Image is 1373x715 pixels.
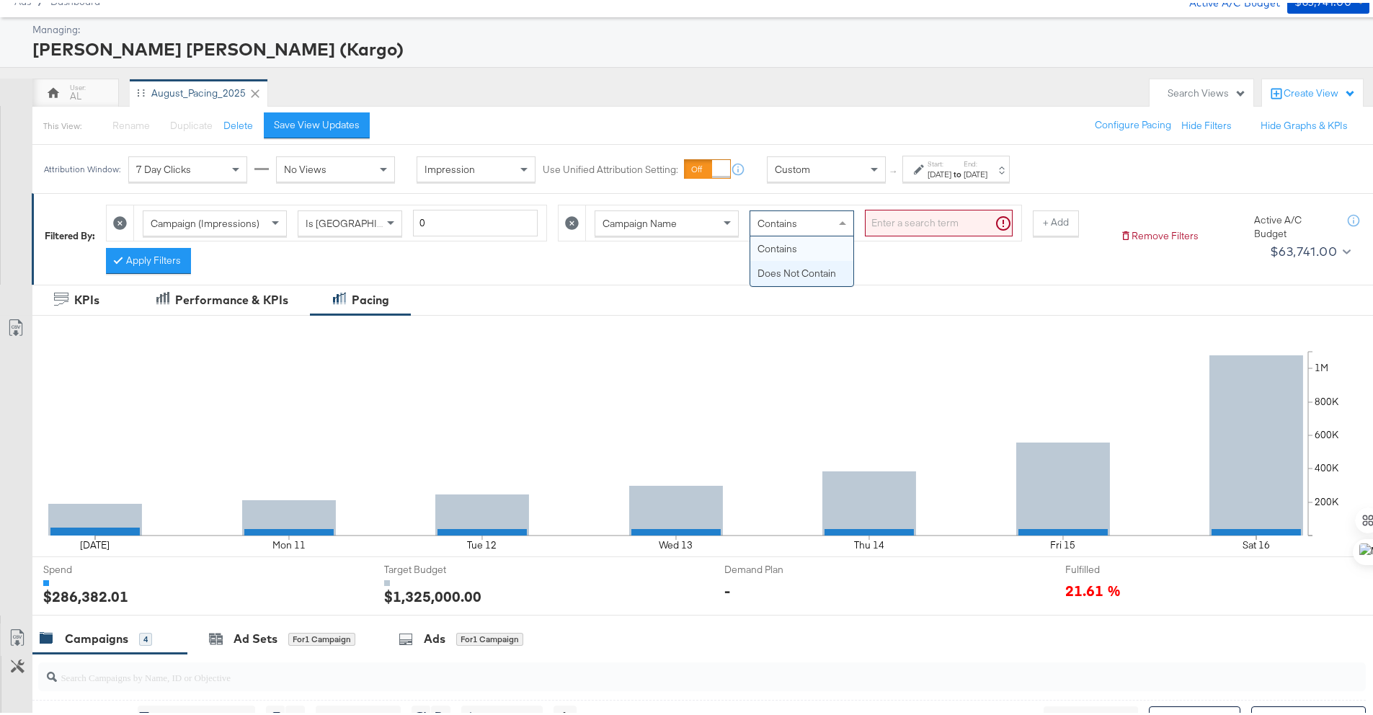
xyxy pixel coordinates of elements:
[1254,210,1333,237] div: Active A/C Budget
[151,84,246,97] div: August_Pacing_2025
[284,160,326,173] span: No Views
[413,207,538,234] input: Enter a number
[757,214,797,227] span: Contains
[384,583,481,604] div: $1,325,000.00
[65,628,128,644] div: Campaigns
[70,86,81,100] div: AL
[1261,116,1348,130] button: Hide Graphs & KPIs
[951,166,964,177] strong: to
[43,560,151,574] span: Spend
[865,207,1013,234] input: Enter a search term
[170,116,213,129] span: Duplicate
[137,86,145,94] div: Drag to reorder tab
[175,289,288,306] div: Performance & KPIs
[43,117,81,129] div: This View:
[32,20,1366,34] div: Managing:
[928,166,951,177] div: [DATE]
[1120,226,1199,240] button: Remove Filters
[1270,238,1337,259] div: $63,741.00
[288,630,355,643] div: for 1 Campaign
[750,234,853,259] div: Contains
[384,560,492,574] span: Target Budget
[425,160,475,173] span: Impression
[1065,560,1173,574] span: Fulfilled
[775,160,810,173] span: Custom
[136,160,191,173] span: 7 Day Clicks
[887,166,901,172] span: ↑
[139,630,152,643] div: 4
[106,245,191,271] button: Apply Filters
[43,583,128,604] div: $286,382.01
[1168,84,1246,97] div: Search Views
[724,577,730,598] div: -
[854,536,884,549] text: Thu 14
[1264,237,1354,260] button: $63,741.00
[45,226,95,240] div: Filtered By:
[306,214,416,227] span: Is [GEOGRAPHIC_DATA]
[274,115,360,129] div: Save View Updates
[1033,208,1079,234] button: + Add
[1284,84,1356,98] div: Create View
[424,628,445,644] div: Ads
[467,536,497,549] text: Tue 12
[456,630,523,643] div: for 1 Campaign
[43,161,121,172] div: Attribution Window:
[1243,536,1270,549] text: Sat 16
[928,156,951,166] label: Start:
[151,214,259,227] span: Campaign (Impressions)
[74,289,99,306] div: KPIs
[1181,116,1232,130] button: Hide Filters
[223,116,253,130] button: Delete
[543,160,678,174] label: Use Unified Attribution Setting:
[964,156,987,166] label: End:
[1050,536,1075,549] text: Fri 15
[1085,110,1181,136] button: Configure Pacing
[234,628,277,644] div: Ad Sets
[112,116,150,129] span: Rename
[659,536,693,549] text: Wed 13
[603,214,677,227] span: Campaign Name
[32,34,1366,58] div: [PERSON_NAME] [PERSON_NAME] (Kargo)
[272,536,306,549] text: Mon 11
[264,110,370,136] button: Save View Updates
[750,258,853,283] div: Does Not Contain
[724,560,832,574] span: Demand Plan
[57,654,1244,683] input: Search Campaigns by Name, ID or Objective
[80,536,110,549] text: [DATE]
[352,289,389,306] div: Pacing
[1065,577,1121,597] span: 21.61 %
[964,166,987,177] div: [DATE]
